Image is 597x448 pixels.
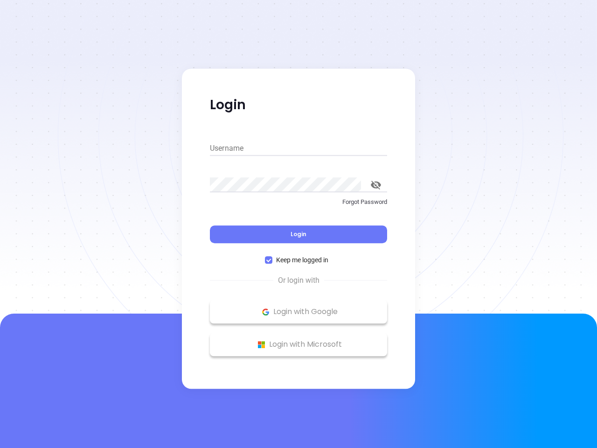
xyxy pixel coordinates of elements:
span: Login [291,230,306,238]
button: toggle password visibility [365,174,387,196]
button: Microsoft Logo Login with Microsoft [210,333,387,356]
p: Forgot Password [210,197,387,207]
p: Login with Google [215,305,382,319]
a: Forgot Password [210,197,387,214]
img: Microsoft Logo [256,339,267,350]
p: Login with Microsoft [215,337,382,351]
span: Keep me logged in [272,255,332,265]
button: Google Logo Login with Google [210,300,387,323]
span: Or login with [273,275,324,286]
button: Login [210,225,387,243]
img: Google Logo [260,306,271,318]
p: Login [210,97,387,113]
